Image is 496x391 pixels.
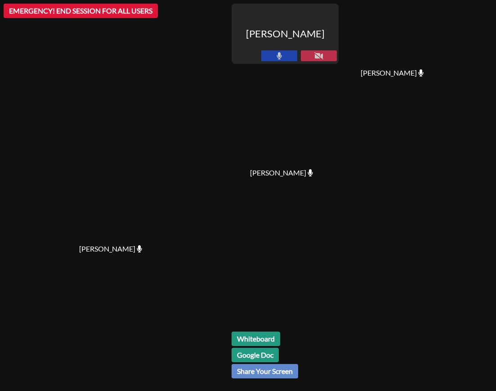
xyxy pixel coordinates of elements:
button: Share Your Screen [232,364,298,378]
span: [PERSON_NAME] [361,67,424,78]
a: Whiteboard [232,332,280,346]
button: EMERGENCY! END SESSION FOR ALL USERS [4,4,158,18]
a: Google Doc [232,348,279,362]
span: [PERSON_NAME] [250,167,313,178]
span: [PERSON_NAME] [79,243,142,254]
div: [PERSON_NAME] [232,4,339,64]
